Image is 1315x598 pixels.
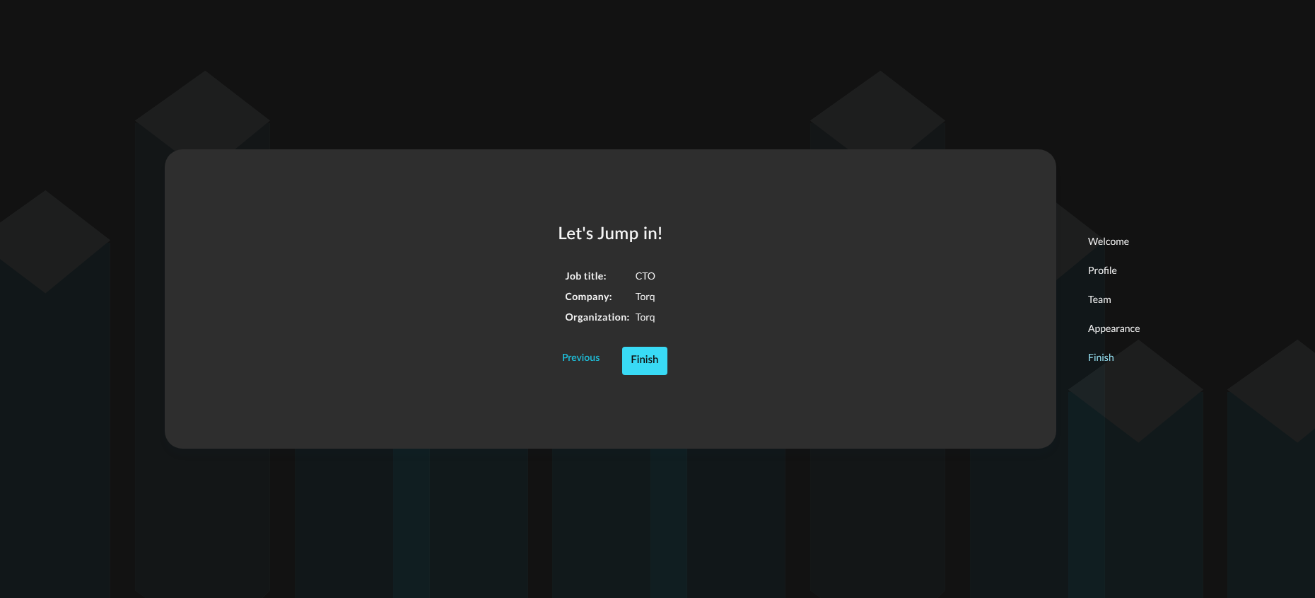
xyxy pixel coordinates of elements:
p: Profile [1088,263,1140,277]
h5: Job title: [565,269,629,283]
button: Finish [622,347,667,375]
div: Finish [631,352,658,370]
p: Welcome [1088,234,1140,248]
p: Finish [1088,350,1140,364]
button: Previous [554,347,608,369]
p: Torq [636,309,655,324]
p: Appearance [1088,321,1140,335]
h2: Let's Jump in! [542,223,678,246]
p: Team [1088,292,1140,306]
p: CTO [636,268,655,283]
div: Previous [562,350,600,367]
h5: Company: [565,289,629,304]
p: Torq [636,289,655,304]
h5: Organization: [565,310,629,324]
